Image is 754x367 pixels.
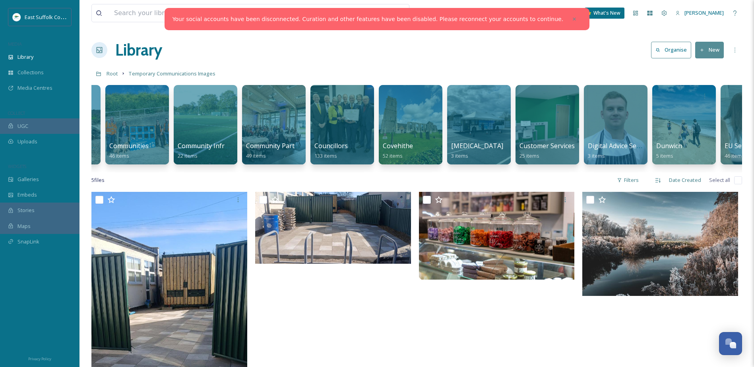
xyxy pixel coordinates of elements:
a: View all files [359,5,405,21]
a: Temporary Communications Images [128,69,215,78]
img: ESC Satsuma Day 2126.jpg [419,192,575,280]
span: Select all [709,176,730,184]
span: UGC [17,122,28,130]
a: [MEDICAL_DATA]3 items [451,142,503,159]
span: 133 items [314,152,337,159]
span: 25 items [519,152,539,159]
a: What's New [585,8,624,19]
button: Organise [651,42,691,58]
span: Communities [109,141,149,150]
span: [PERSON_NAME] [684,9,724,16]
span: 22 items [178,152,198,159]
span: 5 file s [91,176,105,184]
span: Dunwich [656,141,682,150]
a: Library [115,38,162,62]
span: 5 items [656,152,673,159]
span: 3 items [588,152,605,159]
span: Uploads [17,138,37,145]
span: Collections [17,69,44,76]
span: 3 items [451,152,468,159]
span: East Suffolk Council [25,13,72,21]
a: Organise [651,42,695,58]
input: Search your library [110,4,330,22]
a: Communities46 items [109,142,149,159]
span: Galleries [17,176,39,183]
a: Customer Services25 items [519,142,575,159]
a: Community Infrastructure Levy CIL22 items [178,142,282,159]
span: Digital Advice Service [588,141,650,150]
img: river waveney frost - Alli.jpg [582,192,738,296]
span: Customer Services [519,141,575,150]
span: 52 items [383,152,403,159]
img: ESC%20Logo.png [13,13,21,21]
a: Community Partnerships49 items [246,142,321,159]
span: MEDIA [8,41,22,47]
span: 46 items [725,152,744,159]
span: SnapLink [17,238,39,245]
span: Temporary Communications Images [128,70,215,77]
span: [MEDICAL_DATA] [451,141,503,150]
span: COLLECT [8,110,25,116]
a: Councillors133 items [314,142,348,159]
span: Stories [17,207,35,214]
span: Community Infrastructure Levy CIL [178,141,282,150]
span: Councillors [314,141,348,150]
a: Digital Advice Service3 items [588,142,650,159]
span: Community Partnerships [246,141,321,150]
img: Cllr Myles Scrancher ECB Funding (2).jpg [255,192,411,264]
span: 46 items [109,152,129,159]
div: Date Created [665,172,705,188]
button: Open Chat [719,332,742,355]
a: Your social accounts have been disconnected. Curation and other features have been disabled. Plea... [173,15,563,23]
a: Covehithe52 items [383,142,413,159]
span: Media Centres [17,84,52,92]
a: Root [107,69,118,78]
span: Embeds [17,191,37,199]
span: Root [107,70,118,77]
button: New [695,42,724,58]
a: Dunwich5 items [656,142,682,159]
span: WIDGETS [8,163,26,169]
span: Privacy Policy [28,356,51,361]
a: Privacy Policy [28,353,51,363]
span: Covehithe [383,141,413,150]
div: Filters [613,172,643,188]
span: 49 items [246,152,266,159]
a: [PERSON_NAME] [671,5,728,21]
span: Maps [17,222,31,230]
span: Library [17,53,33,61]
